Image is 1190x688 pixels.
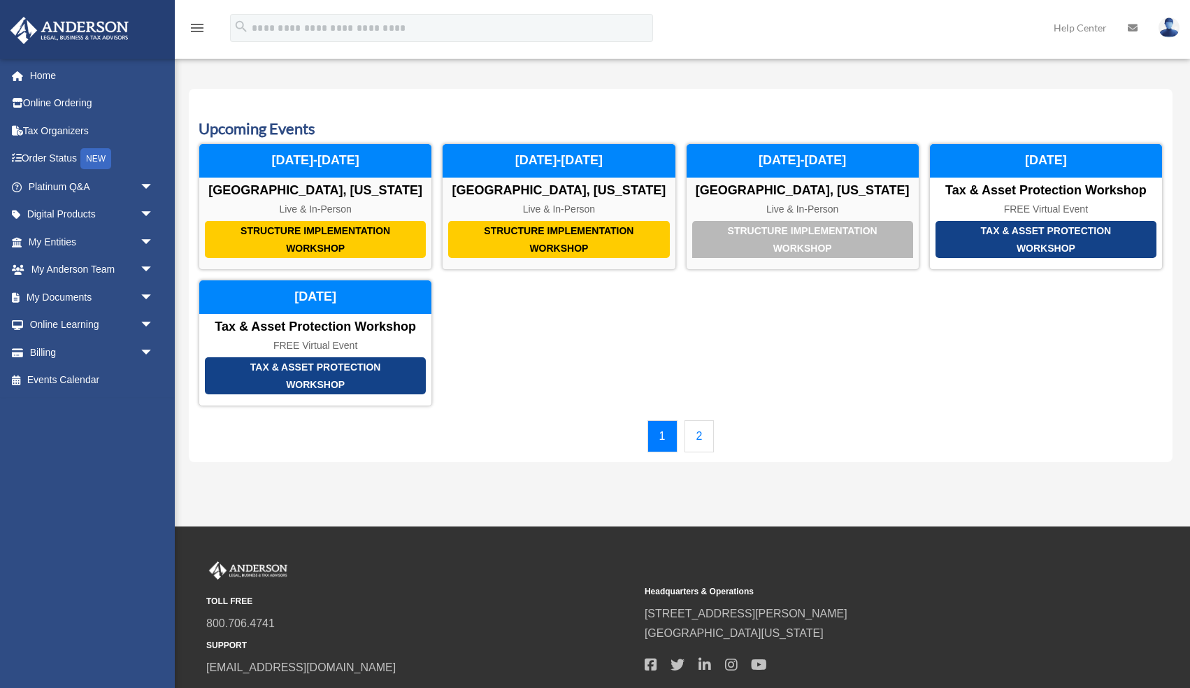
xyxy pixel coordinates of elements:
div: Tax & Asset Protection Workshop [205,357,426,394]
a: 800.706.4741 [206,617,275,629]
img: Anderson Advisors Platinum Portal [6,17,133,44]
a: Home [10,62,175,89]
div: Structure Implementation Workshop [692,221,913,258]
div: [DATE] [930,144,1162,178]
div: [DATE] [199,280,431,314]
i: menu [189,20,206,36]
a: Tax & Asset Protection Workshop Tax & Asset Protection Workshop FREE Virtual Event [DATE] [929,143,1163,270]
a: Digital Productsarrow_drop_down [10,201,175,229]
a: [EMAIL_ADDRESS][DOMAIN_NAME] [206,661,396,673]
span: arrow_drop_down [140,228,168,257]
a: Online Ordering [10,89,175,117]
div: Live & In-Person [687,203,919,215]
a: Structure Implementation Workshop [GEOGRAPHIC_DATA], [US_STATE] Live & In-Person [DATE]-[DATE] [199,143,432,270]
div: [DATE]-[DATE] [687,144,919,178]
div: NEW [80,148,111,169]
div: [GEOGRAPHIC_DATA], [US_STATE] [687,183,919,199]
a: Structure Implementation Workshop [GEOGRAPHIC_DATA], [US_STATE] Live & In-Person [DATE]-[DATE] [686,143,919,270]
span: arrow_drop_down [140,201,168,229]
div: FREE Virtual Event [199,340,431,352]
span: arrow_drop_down [140,311,168,340]
span: arrow_drop_down [140,338,168,367]
a: [STREET_ADDRESS][PERSON_NAME] [645,608,847,619]
div: [DATE]-[DATE] [199,144,431,178]
span: arrow_drop_down [140,173,168,201]
small: SUPPORT [206,638,635,653]
a: Billingarrow_drop_down [10,338,175,366]
div: Tax & Asset Protection Workshop [935,221,1156,258]
a: Online Learningarrow_drop_down [10,311,175,339]
a: 2 [684,420,715,452]
div: Structure Implementation Workshop [448,221,669,258]
div: Tax & Asset Protection Workshop [930,183,1162,199]
a: Platinum Q&Aarrow_drop_down [10,173,175,201]
a: Structure Implementation Workshop [GEOGRAPHIC_DATA], [US_STATE] Live & In-Person [DATE]-[DATE] [442,143,675,270]
a: My Documentsarrow_drop_down [10,283,175,311]
a: menu [189,24,206,36]
a: My Anderson Teamarrow_drop_down [10,256,175,284]
div: [GEOGRAPHIC_DATA], [US_STATE] [443,183,675,199]
small: TOLL FREE [206,594,635,609]
img: User Pic [1159,17,1180,38]
div: [GEOGRAPHIC_DATA], [US_STATE] [199,183,431,199]
a: Events Calendar [10,366,168,394]
div: Structure Implementation Workshop [205,221,426,258]
a: My Entitiesarrow_drop_down [10,228,175,256]
span: arrow_drop_down [140,256,168,285]
a: Order StatusNEW [10,145,175,173]
a: Tax Organizers [10,117,175,145]
a: [GEOGRAPHIC_DATA][US_STATE] [645,627,824,639]
span: arrow_drop_down [140,283,168,312]
a: 1 [647,420,678,452]
div: Live & In-Person [199,203,431,215]
div: Tax & Asset Protection Workshop [199,320,431,335]
i: search [234,19,249,34]
h3: Upcoming Events [199,118,1163,140]
small: Headquarters & Operations [645,585,1073,599]
div: [DATE]-[DATE] [443,144,675,178]
div: Live & In-Person [443,203,675,215]
a: Tax & Asset Protection Workshop Tax & Asset Protection Workshop FREE Virtual Event [DATE] [199,280,432,406]
div: FREE Virtual Event [930,203,1162,215]
img: Anderson Advisors Platinum Portal [206,561,290,580]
